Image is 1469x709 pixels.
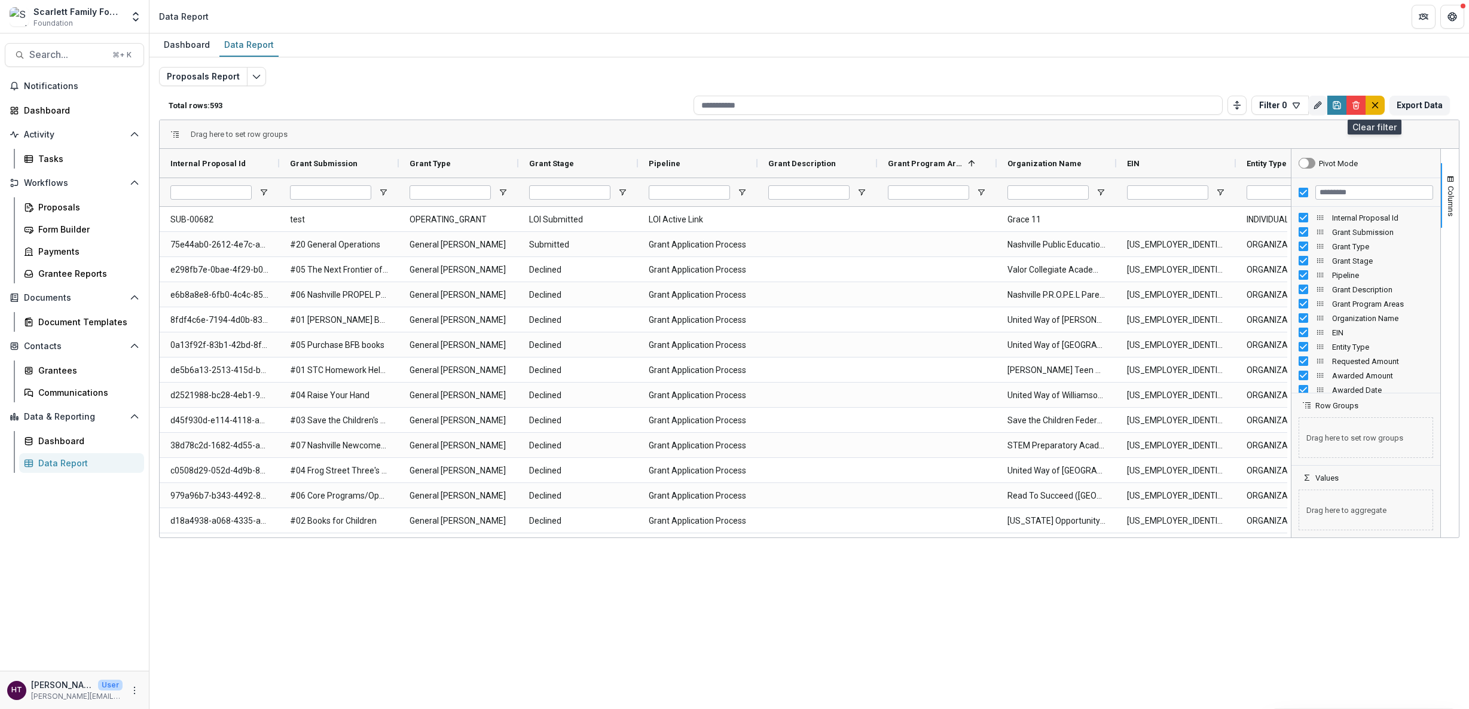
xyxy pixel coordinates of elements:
span: LOI Submitted [529,207,627,232]
input: Grant Submission Filter Input [290,185,371,200]
span: [US_EMPLOYER_IDENTIFICATION_NUMBER] [1127,509,1225,533]
button: Open Filter Menu [737,188,747,197]
nav: breadcrumb [154,8,213,25]
span: Read To Succeed ([GEOGRAPHIC_DATA]) (In-active) [1007,484,1105,508]
span: ORGANIZATION [1247,459,1345,483]
div: Internal Proposal Id Column [1291,210,1440,225]
span: Declined [529,308,627,332]
span: Activity [24,130,125,140]
span: Foundation [33,18,73,29]
button: Open Filter Menu [1096,188,1105,197]
a: Data Report [19,453,144,473]
span: Grant Application Process [649,308,747,332]
span: ORGANIZATION [1247,383,1345,408]
a: Payments [19,242,144,261]
div: Entity Type Column [1291,340,1440,354]
span: Valor Collegiate Academies [1007,258,1105,282]
input: Internal Proposal Id Filter Input [170,185,252,200]
span: General [PERSON_NAME] [410,433,508,458]
span: United Way of Williamson County (Raise Your Hand) (merged w/[PERSON_NAME])) (in-active) [1007,383,1105,408]
a: Data Report [219,33,279,57]
span: United Way of [PERSON_NAME] & [PERSON_NAME] Counties (Imagination Library) (in-active) [1007,308,1105,332]
p: User [98,680,123,690]
span: ORGANIZATION [1247,509,1345,533]
img: Scarlett Family Foundation [10,7,29,26]
div: Requested Amount Column [1291,354,1440,368]
span: Grant Application Process [649,509,747,533]
div: Dashboard [38,435,135,447]
div: Grantees [38,364,135,377]
button: Get Help [1440,5,1464,29]
span: General [PERSON_NAME] [410,333,508,357]
a: Tasks [19,149,144,169]
span: United Way of [GEOGRAPHIC_DATA] (Imagination Library) (in-active) [1007,333,1105,357]
input: Organization Name Filter Input [1007,185,1089,200]
span: General [PERSON_NAME] [410,308,508,332]
a: Form Builder [19,219,144,239]
span: #20 General Operations [290,233,388,257]
div: Pipeline Column [1291,268,1440,282]
div: Grant Program Areas Column [1291,297,1440,311]
span: #04 Frog Street Three's curriculum [290,459,388,483]
input: EIN Filter Input [1127,185,1208,200]
span: [US_STATE] Opportunity Programs (in-active) [1007,509,1105,533]
span: 38d78c2d-1682-4d55-a128-ac41cb34ca30 [170,433,268,458]
span: Organization Name [1332,314,1433,323]
button: Open Documents [5,288,144,307]
span: #07 Nashville Newcomer Academy [290,433,388,458]
a: Grantees [19,360,144,380]
span: Internal Proposal Id [1332,213,1433,222]
span: Save the Children Federation, Inc. (in-active) [1007,408,1105,433]
span: #05 The Next Frontier of Valor Leadership Development [290,258,388,282]
div: Data Report [219,36,279,53]
div: Grant Stage Column [1291,253,1440,268]
span: c0508d29-052d-4d9b-8dd7-304ff40fc59b [170,459,268,483]
div: Proposals [38,201,135,213]
span: United Way of [GEOGRAPHIC_DATA] (Read to Succeed) (in-active) [1007,459,1105,483]
button: default [1366,96,1385,115]
div: Payments [38,245,135,258]
button: More [127,683,142,698]
span: #06 Core Programs/Operations [290,484,388,508]
button: Open entity switcher [127,5,144,29]
span: General [PERSON_NAME] [410,459,508,483]
span: d45f930d-e114-4118-a996-56c9af4e3a0c [170,408,268,433]
a: Dashboard [159,33,215,57]
button: Open Filter Menu [1215,188,1225,197]
span: Grant Submission [1332,228,1433,237]
span: Data & Reporting [24,412,125,422]
div: Data Report [38,457,135,469]
span: LOI Active Link [649,207,747,232]
span: Pipeline [1332,271,1433,280]
button: Open Filter Menu [378,188,388,197]
span: Search... [29,49,105,60]
button: Open Activity [5,125,144,144]
span: d18a4938-a068-4335-a24d-03420ba83370 [170,509,268,533]
span: Grant Application Process [649,258,747,282]
span: Drag here to aggregate [1299,490,1433,530]
span: Grant Application Process [649,408,747,433]
span: de5b6a13-2513-415d-b1ef-d73bb2dd2878 [170,358,268,383]
div: Data Report [159,10,209,23]
a: Proposals [19,197,144,217]
button: Open Contacts [5,337,144,356]
span: test [290,207,388,232]
span: Grant Stage [529,159,574,168]
span: OPERATING_GRANT [410,207,508,232]
span: ORGANIZATION [1247,333,1345,357]
span: Entity Type [1332,343,1433,352]
span: Contacts [24,341,125,352]
button: Open Filter Menu [498,188,508,197]
a: Dashboard [19,431,144,451]
input: Filter Columns Input [1315,185,1433,200]
span: Declined [529,433,627,458]
span: Awarded Amount [1332,371,1433,380]
span: 75e44ab0-2612-4e7c-a9ea-67ffb6a9fae7 [170,233,268,257]
button: Open Filter Menu [259,188,268,197]
div: Grantee Reports [38,267,135,280]
span: [US_EMPLOYER_IDENTIFICATION_NUMBER] [1127,433,1225,458]
span: Declined [529,484,627,508]
span: Notifications [24,81,139,91]
span: #01 [PERSON_NAME] Books from Birth [290,308,388,332]
span: Grant Application Process [649,383,747,408]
